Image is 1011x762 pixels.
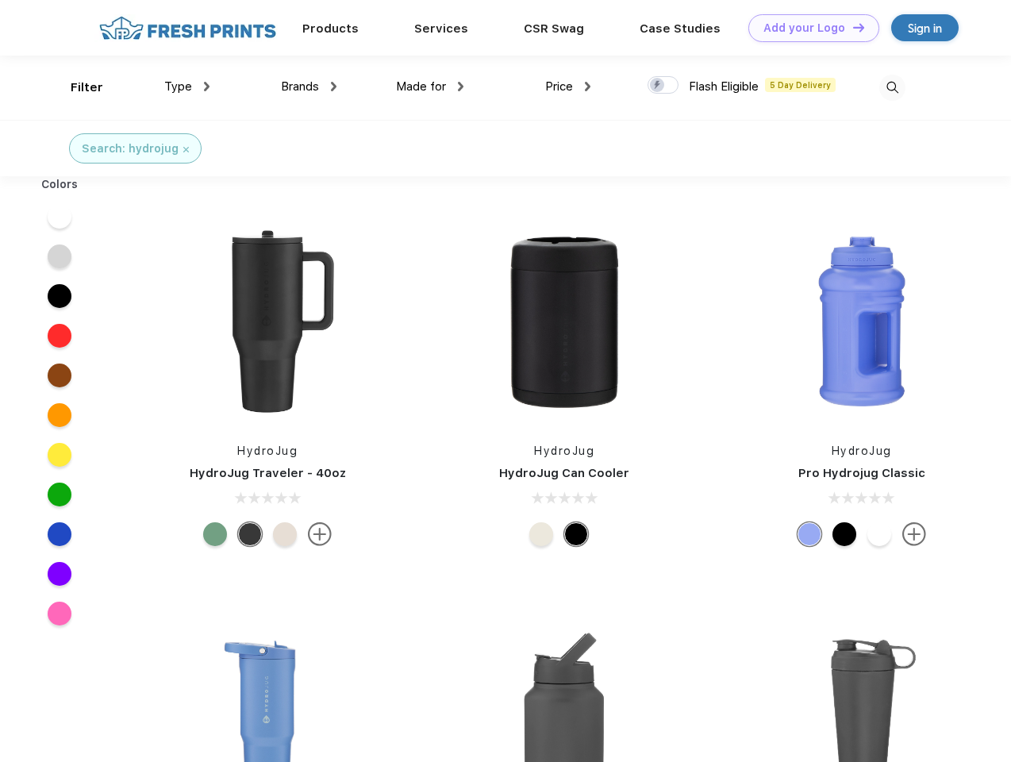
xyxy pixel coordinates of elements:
div: Filter [71,79,103,97]
img: dropdown.png [585,82,590,91]
span: Flash Eligible [689,79,759,94]
div: Sage [203,522,227,546]
img: func=resize&h=266 [756,216,967,427]
img: func=resize&h=266 [162,216,373,427]
a: HydroJug Can Cooler [499,466,629,480]
div: Cream [529,522,553,546]
span: Brands [281,79,319,94]
div: Colors [29,176,90,193]
span: Type [164,79,192,94]
img: dropdown.png [331,82,336,91]
img: dropdown.png [458,82,463,91]
a: HydroJug [832,444,892,457]
div: Black [238,522,262,546]
a: HydroJug Traveler - 40oz [190,466,346,480]
div: Cream [273,522,297,546]
a: Sign in [891,14,959,41]
img: more.svg [308,522,332,546]
img: func=resize&h=266 [459,216,670,427]
div: Sign in [908,19,942,37]
div: Hyper Blue [798,522,821,546]
img: more.svg [902,522,926,546]
img: dropdown.png [204,82,210,91]
span: Price [545,79,573,94]
div: Black [832,522,856,546]
img: desktop_search.svg [879,75,905,101]
div: White [867,522,891,546]
div: Search: hydrojug [82,140,179,157]
a: HydroJug [237,444,298,457]
a: Products [302,21,359,36]
span: 5 Day Delivery [765,78,836,92]
img: DT [853,23,864,32]
div: Add your Logo [763,21,845,35]
div: Black [564,522,588,546]
img: filter_cancel.svg [183,147,189,152]
a: Pro Hydrojug Classic [798,466,925,480]
span: Made for [396,79,446,94]
a: HydroJug [534,444,594,457]
img: fo%20logo%202.webp [94,14,281,42]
